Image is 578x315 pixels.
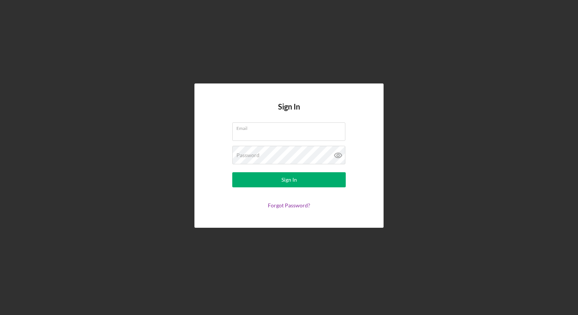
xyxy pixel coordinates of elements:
label: Email [236,123,345,131]
h4: Sign In [278,102,300,122]
a: Forgot Password? [268,202,310,208]
label: Password [236,152,259,158]
button: Sign In [232,172,346,187]
div: Sign In [281,172,297,187]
